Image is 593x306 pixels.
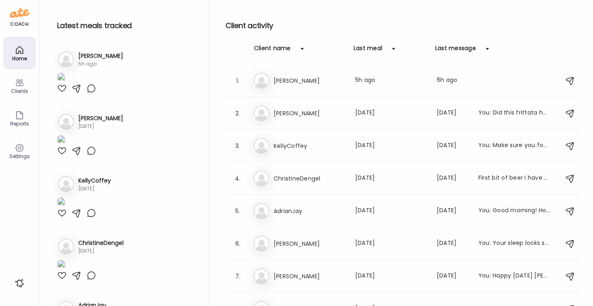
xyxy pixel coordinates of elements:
div: [DATE] [355,141,427,151]
div: [DATE] [78,247,124,255]
div: [DATE] [437,206,469,216]
h3: ChristineDengel [78,239,124,247]
div: 6. [233,239,243,249]
img: bg-avatar-default.svg [58,51,74,68]
div: [DATE] [78,123,123,130]
div: 6h ago [437,76,469,86]
img: images%2FnIuc6jdPc0TSU2YLwgiPYRrdqFm1%2FecjhO4eqlvn5PUeI7u8t%2FPrhHlrC6XelSm4GvkGPI_1080 [57,260,65,271]
h2: Latest meals tracked [57,20,196,32]
div: You: Good morning! How are things? Have you checked your supply of travel snacks to make sure you... [478,206,550,216]
div: 3. [233,141,243,151]
div: [DATE] [355,174,427,183]
div: [DATE] [437,271,469,281]
div: 1. [233,76,243,86]
img: bg-avatar-default.svg [253,203,270,219]
div: 5h ago [355,76,427,86]
img: bg-avatar-default.svg [253,236,270,252]
img: bg-avatar-default.svg [253,73,270,89]
div: Home [5,56,34,61]
img: images%2FZ9FsUQaXJiSu2wrJMJP2bdS5VZ13%2FwNOLvfBK5mOx25ilXrPa%2FNaMvo5BsJdAf2IleXar6_1080 [57,73,65,84]
h3: [PERSON_NAME] [274,76,345,86]
div: Last message [435,44,476,57]
img: bg-avatar-default.svg [58,238,74,255]
h3: KellyCoffey [274,141,345,151]
h3: [PERSON_NAME] [274,108,345,118]
div: First bit of beer I have had in a very long time but the ginger was intriguing and actually was j... [478,174,550,183]
img: bg-avatar-default.svg [253,170,270,187]
div: Settings [5,154,34,159]
div: [DATE] [78,185,111,192]
img: images%2FamhTIbco5mTOJTSQzT9sJL9WUN22%2FRxkgGrTkBOHad2vTEAnG%2FCSP9cyWFy0VFt8fQjbYn_1080 [57,197,65,208]
div: 2. [233,108,243,118]
h3: KellyCoffey [78,176,111,185]
img: bg-avatar-default.svg [253,268,270,284]
div: coach [10,21,29,28]
div: [DATE] [437,108,469,118]
img: bg-avatar-default.svg [253,138,270,154]
h3: ChristineDengel [274,174,345,183]
div: You: Your sleep looks strong as well on your Whoop band. [478,239,550,249]
img: ate [10,7,29,20]
h2: Client activity [226,20,580,32]
div: You: Make sure you focus on your protein numbers! [478,141,550,151]
img: bg-avatar-default.svg [58,176,74,192]
img: bg-avatar-default.svg [253,105,270,121]
h3: [PERSON_NAME] [274,271,345,281]
div: [DATE] [355,206,427,216]
div: [DATE] [355,239,427,249]
div: [DATE] [355,108,427,118]
div: Last meal [354,44,382,57]
img: bg-avatar-default.svg [58,114,74,130]
img: images%2F8D4NB6x7KXgYlHneBphRsrTiv8F3%2Fxuf8BOio2A7jOjg2NkyB%2Fy3M7cZvtc93Cm3ffeRMl_1080 [57,135,65,146]
div: 5h ago [78,60,123,68]
div: You: Did this frittata have crust? [478,108,550,118]
div: Clients [5,88,34,94]
div: [DATE] [355,271,427,281]
h3: [PERSON_NAME] [78,52,123,60]
div: Reports [5,121,34,126]
div: [DATE] [437,239,469,249]
div: [DATE] [437,174,469,183]
div: Client name [254,44,291,57]
div: 5. [233,206,243,216]
div: [DATE] [437,141,469,151]
h3: [PERSON_NAME] [78,114,123,123]
div: 7. [233,271,243,281]
div: 4. [233,174,243,183]
h3: [PERSON_NAME] [274,239,345,249]
div: You: Happy [DATE] [PERSON_NAME]. I hope you had a great week! Do you have any weekend events or d... [478,271,550,281]
h3: AdrianJay [274,206,345,216]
